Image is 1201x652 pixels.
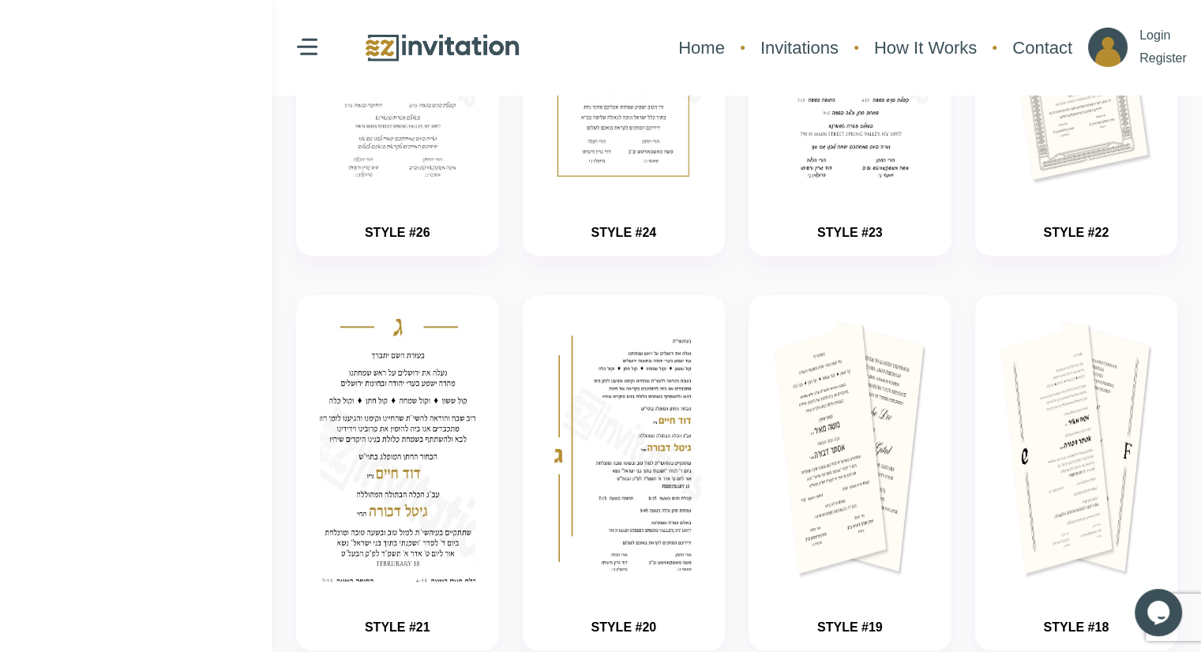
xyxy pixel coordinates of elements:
a: Invitations [753,27,846,69]
a: STYLE #22 [1043,226,1109,239]
a: STYLE #18 [1043,620,1109,634]
a: STYLE #26 [365,226,430,239]
img: logo.png [363,31,521,65]
button: invitation STYLE #20 [523,295,726,650]
a: STYLE #23 [817,226,883,239]
iframe: chat widget [1135,589,1185,636]
a: Contact [1004,27,1080,69]
a: STYLE #20 [591,620,656,634]
img: invitation [546,319,702,582]
a: STYLE #19 [817,620,883,634]
button: invitation STYLE #18 [975,295,1178,650]
button: invitation STYLE #21 [296,295,499,650]
a: Home [670,27,733,69]
p: Login Register [1139,24,1187,70]
a: STYLE #24 [591,226,656,239]
a: How It Works [866,27,985,69]
img: ico_account.png [1088,28,1128,67]
button: invitation STYLE #19 [749,295,951,650]
img: invitation [999,319,1154,582]
img: invitation [772,319,928,582]
a: STYLE #21 [365,620,430,634]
